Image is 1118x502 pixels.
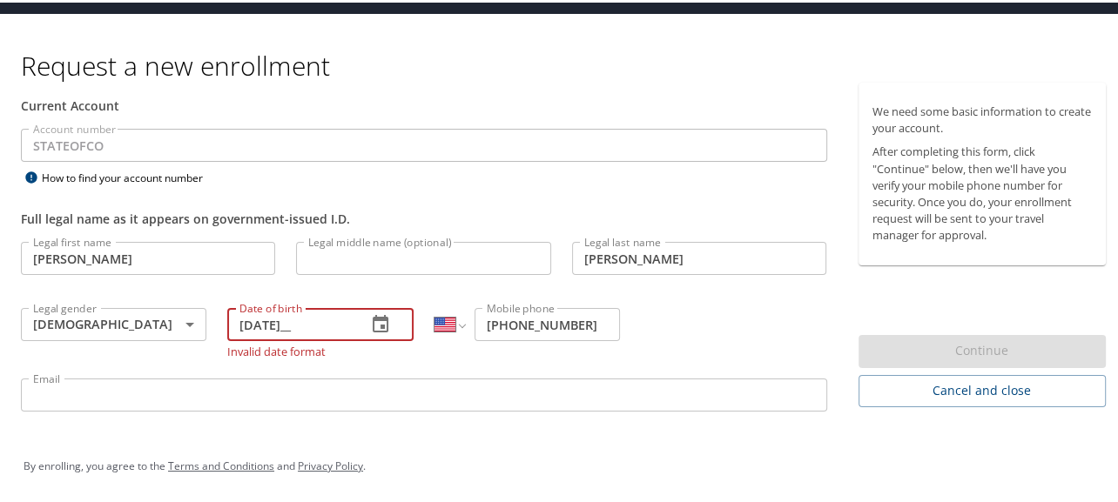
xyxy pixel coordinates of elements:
p: After completing this form, click "Continue" below, then we'll have you verify your mobile phone ... [872,141,1093,241]
span: Cancel and close [872,378,1093,399]
div: Current Account [21,94,827,112]
input: Enter phone number [475,305,620,338]
a: Privacy Policy [298,456,363,471]
input: MM/DD/YYYY [227,305,352,338]
p: We need some basic information to create your account. [872,101,1093,134]
div: Full legal name as it appears on government-issued I.D. [21,207,827,225]
a: Terms and Conditions [168,456,274,471]
button: Cancel and close [859,372,1107,405]
div: By enrolling, you agree to the and . [24,442,1107,485]
div: How to find your account number [21,164,239,186]
div: [DEMOGRAPHIC_DATA] [21,305,206,338]
p: Invalid date format [227,342,413,355]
